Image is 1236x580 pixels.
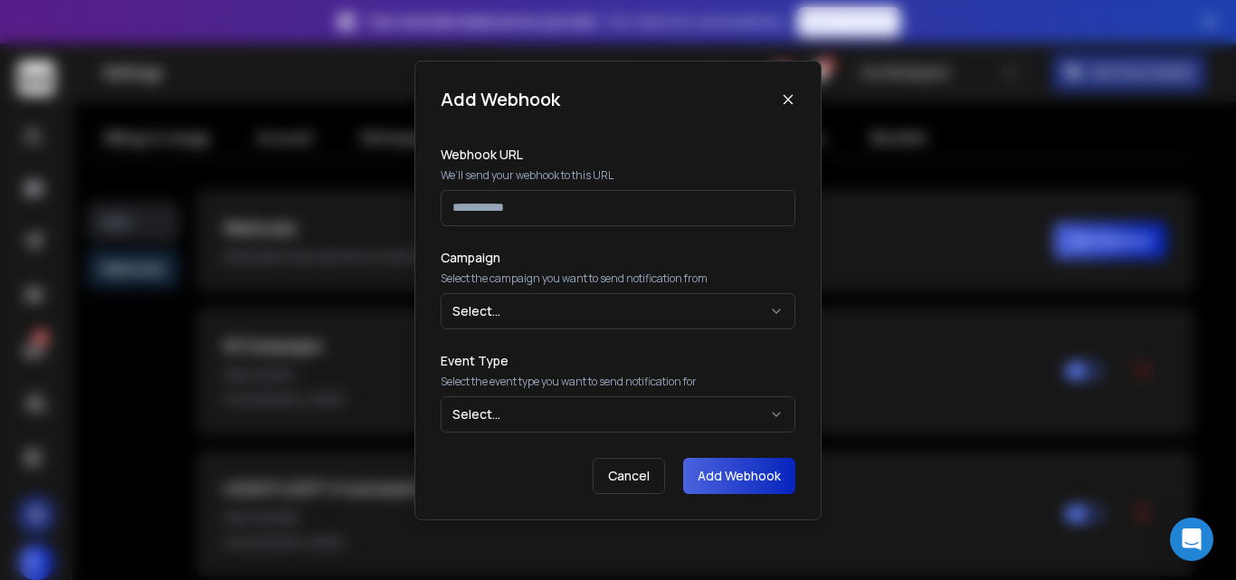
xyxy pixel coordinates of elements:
[683,458,795,494] button: Add Webhook
[1170,518,1213,561] div: Open Intercom Messenger
[593,458,665,494] button: Cancel
[441,168,795,183] p: We’ll send your webhook to this URL
[441,293,795,329] button: Select...
[441,396,795,433] button: Select...
[441,148,795,161] label: Webhook URL
[441,355,795,367] label: Event Type
[441,271,795,286] p: Select the campaign you want to send notification from
[441,375,795,389] p: Select the event type you want to send notification for
[441,252,795,264] label: Campaign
